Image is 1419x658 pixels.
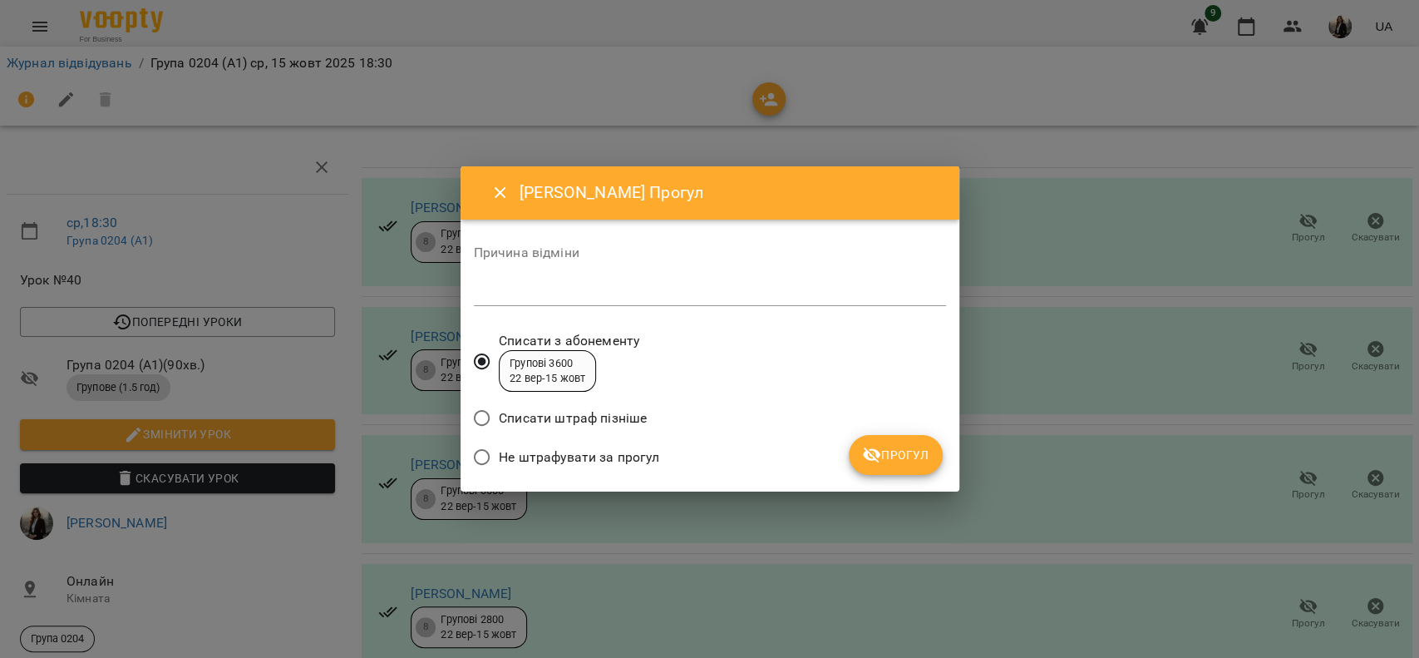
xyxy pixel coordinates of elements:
h6: [PERSON_NAME] Прогул [520,180,939,205]
span: Прогул [862,445,929,465]
span: Списати штраф пізніше [499,408,647,428]
span: Списати з абонементу [499,331,639,351]
div: Групові 3600 22 вер - 15 жовт [510,356,585,387]
span: Не штрафувати за прогул [499,448,659,468]
button: Close [480,173,520,213]
button: Прогул [849,435,943,475]
label: Причина відміни [474,246,946,260]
